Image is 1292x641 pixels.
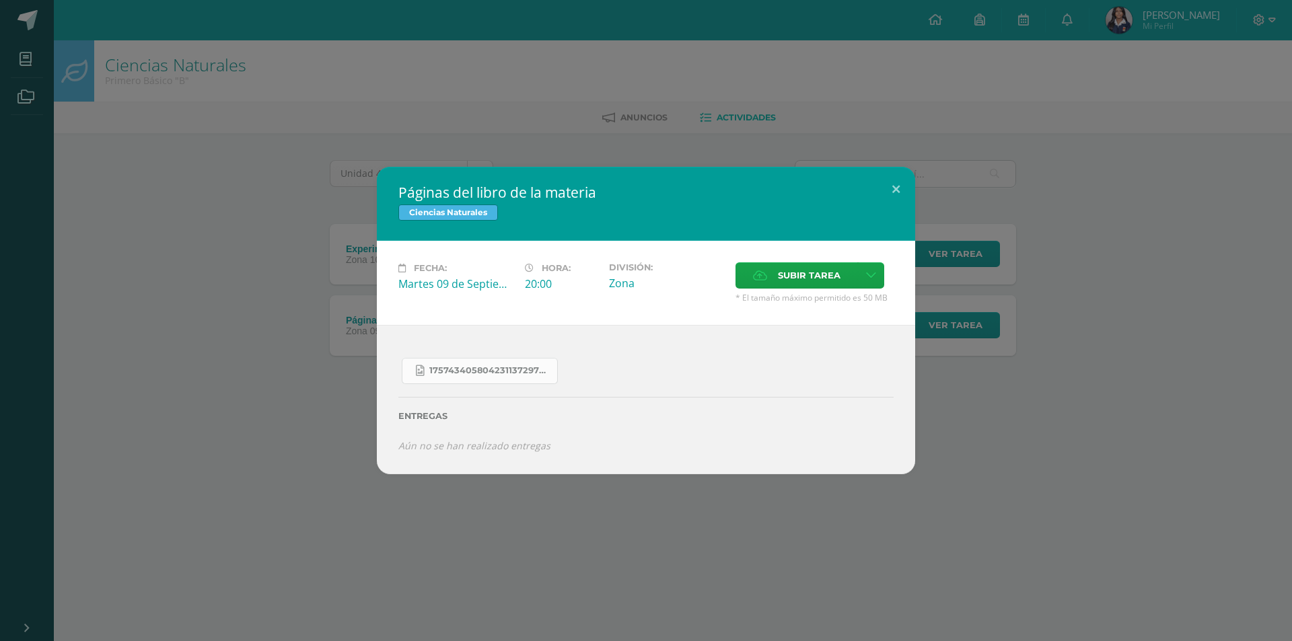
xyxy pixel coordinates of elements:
label: Entregas [398,411,894,421]
button: Close (Esc) [877,167,915,213]
i: Aún no se han realizado entregas [398,439,550,452]
h2: Páginas del libro de la materia [398,183,894,202]
span: Fecha: [414,263,447,273]
a: 17574340580423113729755887061151.jpg [402,358,558,384]
span: Subir tarea [778,263,840,288]
span: Hora: [542,263,571,273]
label: División: [609,262,725,272]
span: * El tamaño máximo permitido es 50 MB [735,292,894,303]
div: Zona [609,276,725,291]
div: Martes 09 de Septiembre [398,276,514,291]
span: Ciencias Naturales [398,204,498,221]
span: 17574340580423113729755887061151.jpg [429,365,550,376]
div: 20:00 [525,276,598,291]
